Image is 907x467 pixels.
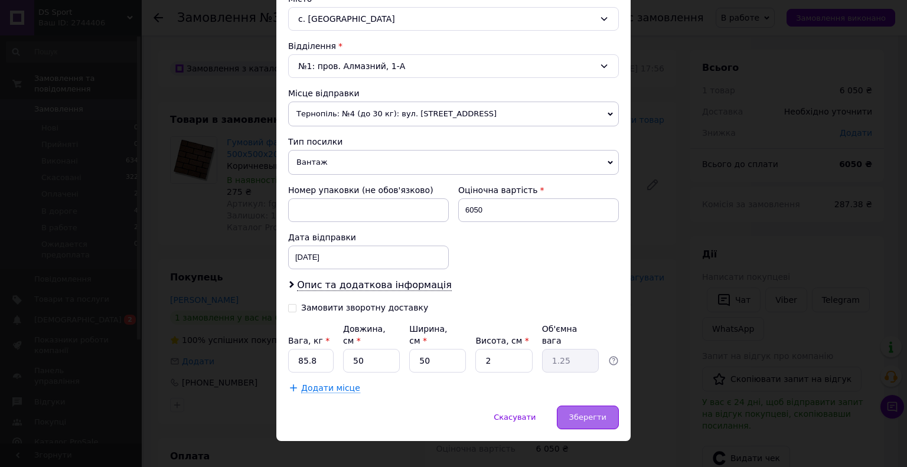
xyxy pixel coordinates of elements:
div: Замовити зворотну доставку [301,303,428,313]
span: Скасувати [494,413,536,422]
div: с. [GEOGRAPHIC_DATA] [288,7,619,31]
div: Об'ємна вага [542,323,599,347]
span: Вантаж [288,150,619,175]
div: Дата відправки [288,231,449,243]
span: Додати місце [301,383,360,393]
label: Ширина, см [409,324,447,345]
div: №1: пров. Алмазний, 1-А [288,54,619,78]
label: Вага, кг [288,336,329,345]
span: Тернопіль: №4 (до 30 кг): вул. [STREET_ADDRESS] [288,102,619,126]
label: Довжина, см [343,324,386,345]
span: Тип посилки [288,137,342,146]
div: Відділення [288,40,619,52]
div: Оціночна вартість [458,184,619,196]
span: Зберегти [569,413,606,422]
label: Висота, см [475,336,528,345]
span: Опис та додаткова інформація [297,279,452,291]
div: Номер упаковки (не обов'язково) [288,184,449,196]
span: Місце відправки [288,89,360,98]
